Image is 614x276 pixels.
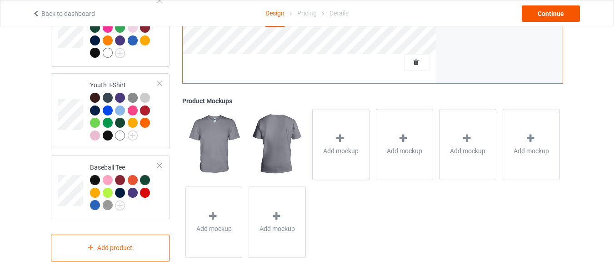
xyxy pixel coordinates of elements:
[297,0,317,26] div: Pricing
[115,48,125,58] img: svg+xml;base64,PD94bWwgdmVyc2lvbj0iMS4wIiBlbmNvZGluZz0iVVRGLTgiPz4KPHN2ZyB3aWR0aD0iMjJweCIgaGVpZ2...
[51,235,170,261] div: Add product
[439,109,497,180] div: Add mockup
[249,186,306,258] div: Add mockup
[103,200,113,210] img: heather_texture.png
[265,0,285,27] div: Design
[522,5,580,22] div: Continue
[51,73,170,149] div: Youth T-Shirt
[128,130,138,141] img: svg+xml;base64,PD94bWwgdmVyc2lvbj0iMS4wIiBlbmNvZGluZz0iVVRGLTgiPz4KPHN2ZyB3aWR0aD0iMjJweCIgaGVpZ2...
[115,201,125,211] img: svg+xml;base64,PD94bWwgdmVyc2lvbj0iMS4wIiBlbmNvZGluZz0iVVRGLTgiPz4KPHN2ZyB3aWR0aD0iMjJweCIgaGVpZ2...
[376,109,433,180] div: Add mockup
[329,0,349,26] div: Details
[51,156,170,219] div: Baseball Tee
[514,146,549,156] span: Add mockup
[249,109,305,180] img: regular.jpg
[32,10,95,17] a: Back to dashboard
[128,93,138,103] img: heather_texture.png
[260,224,295,233] span: Add mockup
[323,146,359,156] span: Add mockup
[503,109,560,180] div: Add mockup
[196,224,232,233] span: Add mockup
[312,109,369,180] div: Add mockup
[185,186,243,258] div: Add mockup
[450,146,485,156] span: Add mockup
[182,96,563,105] div: Product Mockups
[387,146,422,156] span: Add mockup
[90,80,158,140] div: Youth T-Shirt
[90,163,158,210] div: Baseball Tee
[185,109,242,180] img: regular.jpg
